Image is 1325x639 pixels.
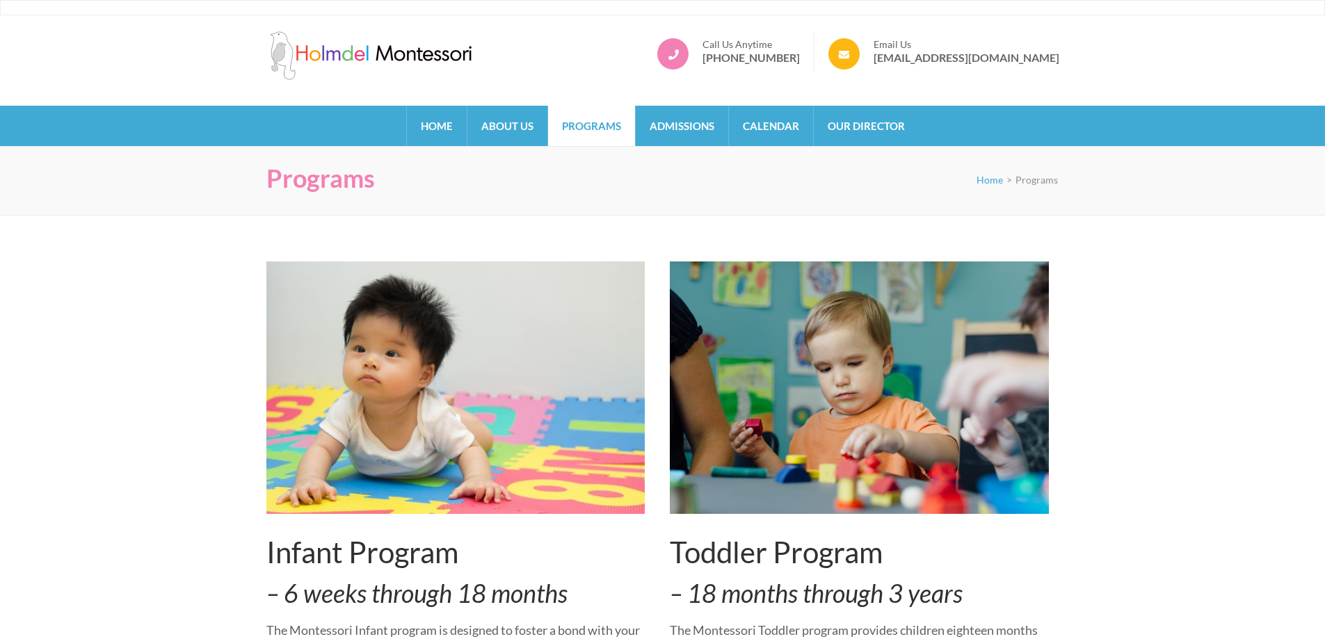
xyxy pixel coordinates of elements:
h1: Programs [266,163,375,193]
a: About Us [467,106,547,146]
span: > [1006,174,1012,186]
h2: Infant Program [266,535,645,569]
a: [PHONE_NUMBER] [702,51,800,65]
a: Admissions [636,106,728,146]
a: Home [407,106,467,146]
em: – 18 months through 3 years [670,578,963,608]
a: Home [977,174,1003,186]
em: – 6 weeks through 18 months [266,578,568,608]
a: Our Director [814,106,919,146]
span: Call Us Anytime [702,38,800,51]
img: Holmdel Montessori School [266,31,475,80]
h2: Toddler Program [670,535,1049,569]
a: [EMAIL_ADDRESS][DOMAIN_NAME] [874,51,1059,65]
span: Email Us [874,38,1059,51]
a: Programs [548,106,635,146]
a: Calendar [729,106,813,146]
